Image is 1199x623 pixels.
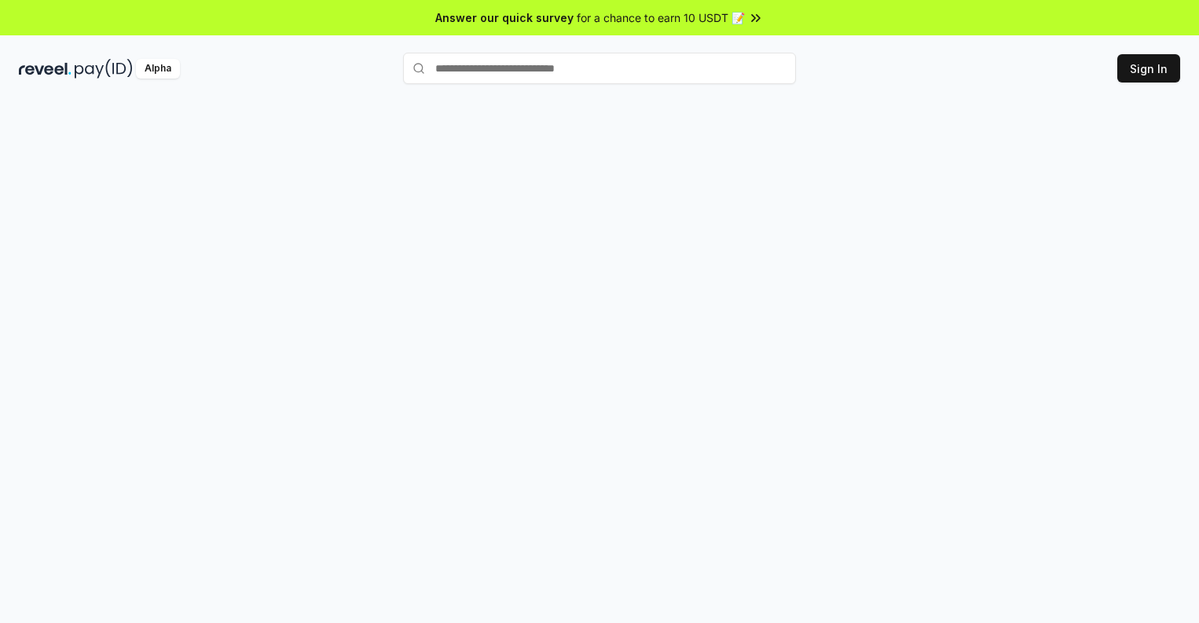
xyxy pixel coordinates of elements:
[136,59,180,79] div: Alpha
[75,59,133,79] img: pay_id
[577,9,745,26] span: for a chance to earn 10 USDT 📝
[435,9,574,26] span: Answer our quick survey
[19,59,71,79] img: reveel_dark
[1117,54,1180,82] button: Sign In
